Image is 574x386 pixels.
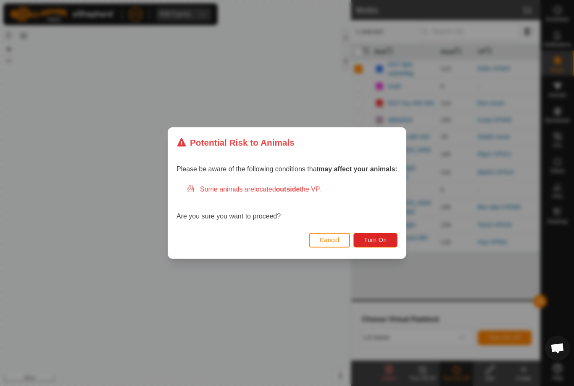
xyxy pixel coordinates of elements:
strong: outside [276,186,300,193]
span: Please be aware of the following conditions that [176,165,398,173]
span: Turn On [364,237,387,243]
span: Cancel [320,237,340,243]
button: Cancel [309,233,350,248]
div: Are you sure you want to proceed? [176,184,398,221]
button: Turn On [354,233,398,248]
strong: may affect your animals: [319,165,398,173]
div: Open chat [545,335,570,361]
div: Some animals are [187,184,398,194]
div: Potential Risk to Animals [176,136,295,149]
span: located the VP. [254,186,321,193]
